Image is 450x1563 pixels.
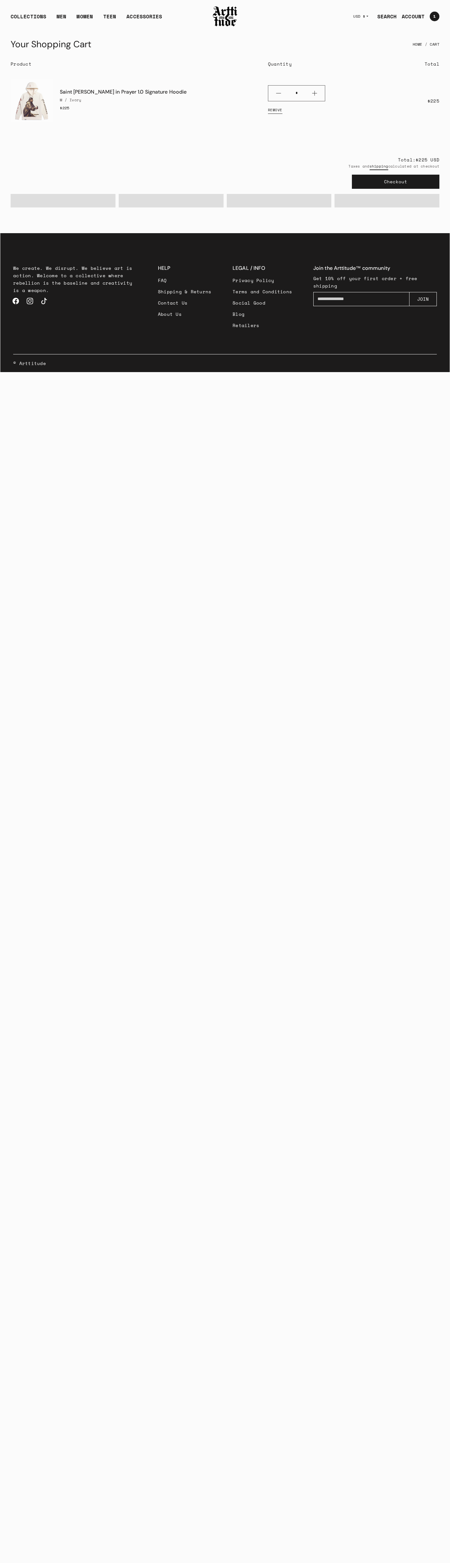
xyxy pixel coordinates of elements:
span: $225 USD [416,156,439,163]
span: $225 [427,97,439,105]
a: SEARCH [372,10,397,23]
a: Facebook [9,294,23,308]
a: © Arttitude [13,360,46,367]
p: Total: [11,156,439,163]
button: Minus [268,86,289,101]
a: Shipping & Returns [158,286,212,297]
div: Quantity [268,60,354,68]
a: Contact Us [158,297,212,308]
button: USD $ [349,9,372,23]
h1: Your Shopping Cart [11,37,91,52]
a: Home [413,37,422,51]
h3: HELP [158,264,212,272]
a: Social Good [233,297,292,308]
span: 1 [433,14,436,18]
div: Product [11,60,268,68]
ul: Main navigation [5,13,167,25]
small: Taxes and calculated at checkout [11,163,439,169]
span: $225 [60,105,69,111]
button: Plus [304,86,325,101]
input: Quantity [289,88,304,98]
h3: LEGAL / INFO [233,264,292,272]
div: COLLECTIONS [11,13,46,25]
a: About Us [158,308,212,320]
a: ACCOUNT [397,10,425,23]
div: Total [354,60,439,68]
a: Blog [233,308,292,320]
a: TikTok [37,294,51,308]
a: Instagram [23,294,37,308]
a: Retailers [233,320,292,331]
p: We create. We disrupt. We believe art is action. Welcome to a collective where rebellion is the b... [13,264,137,294]
img: Arttitude [212,5,238,27]
a: MEN [57,13,66,25]
a: Saint [PERSON_NAME] in Prayer 1.0 Signature Hoodie [60,88,187,95]
div: M / Ivory [60,97,268,103]
span: USD $ [353,14,365,19]
input: Enter your email [313,292,409,306]
h4: Join the Arttitude™ community [313,264,437,272]
div: ACCESSORIES [126,13,162,25]
a: FAQ [158,275,212,286]
button: Checkout [352,175,439,189]
p: Get 10% off your first order + free shipping [313,275,437,289]
a: Privacy Policy [233,275,292,286]
button: JOIN [409,292,437,306]
li: Cart [422,37,440,51]
a: Remove [268,104,282,117]
a: TEEN [103,13,116,25]
a: WOMEN [77,13,93,25]
a: CART [425,9,439,24]
a: shipping [370,163,388,169]
a: Terms and Conditions [233,286,292,297]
